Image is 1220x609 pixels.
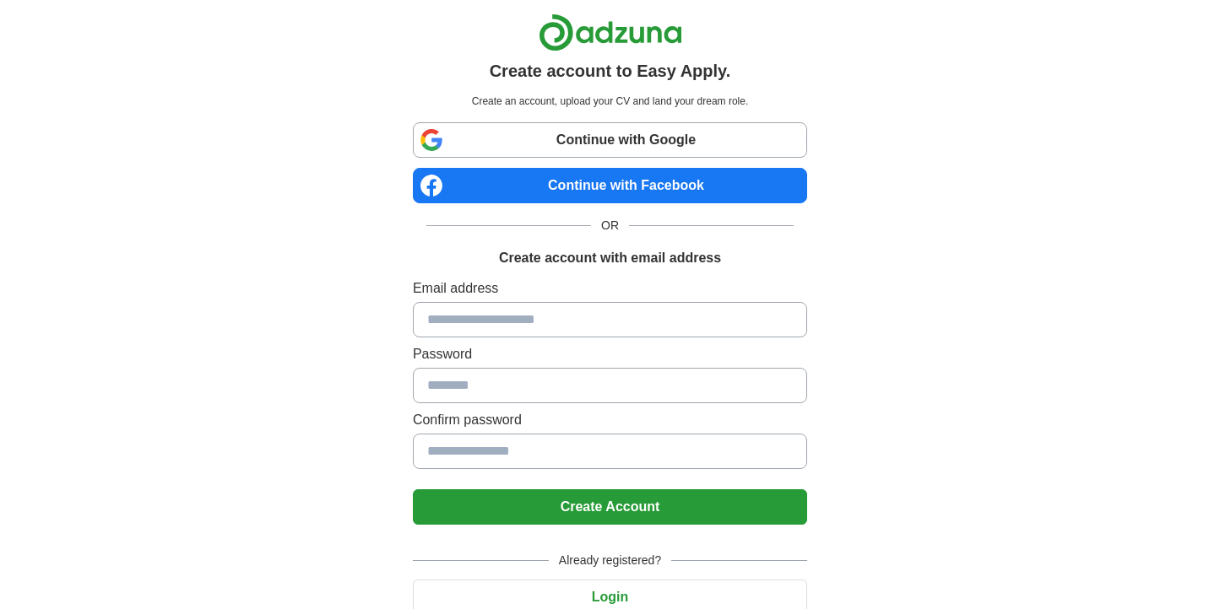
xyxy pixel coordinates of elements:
[413,344,807,364] label: Password
[499,248,721,268] h1: Create account with email address
[416,94,804,109] p: Create an account, upload your CV and land your dream role.
[413,168,807,203] a: Continue with Facebook
[413,278,807,299] label: Email address
[549,552,671,569] span: Already registered?
[539,13,682,51] img: Adzuna logo
[591,217,629,234] span: OR
[413,410,807,430] label: Confirm password
[413,489,807,525] button: Create Account
[490,58,731,84] h1: Create account to Easy Apply.
[413,590,807,604] a: Login
[413,122,807,158] a: Continue with Google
